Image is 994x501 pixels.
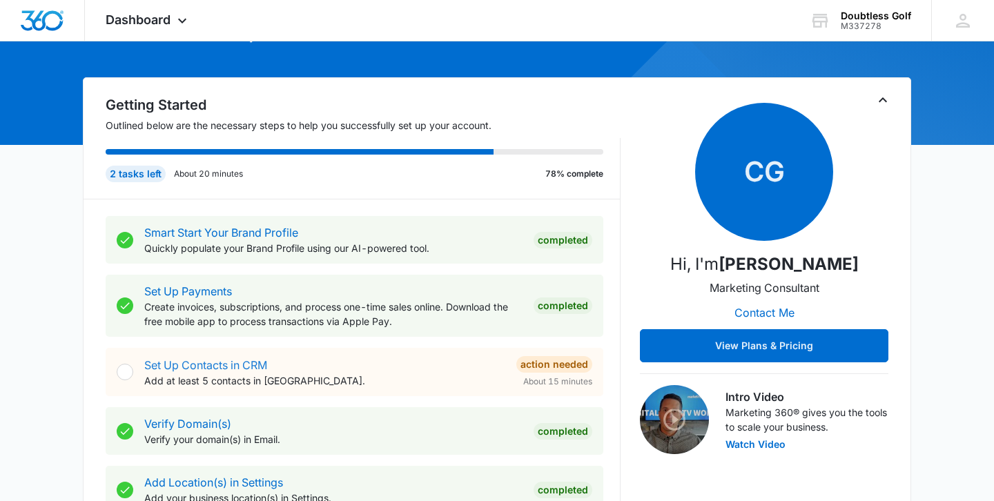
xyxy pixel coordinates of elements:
a: Smart Start Your Brand Profile [144,226,298,239]
strong: [PERSON_NAME] [719,254,859,274]
p: About 20 minutes [174,168,243,180]
p: 78% complete [545,168,603,180]
a: Add Location(s) in Settings [144,475,283,489]
p: Outlined below are the necessary steps to help you successfully set up your account. [106,118,621,132]
div: Completed [534,423,592,440]
a: Set Up Payments [144,284,232,298]
img: Intro Video [640,385,709,454]
a: Verify Domain(s) [144,417,231,431]
button: Contact Me [721,296,808,329]
p: Quickly populate your Brand Profile using our AI-powered tool. [144,241,523,255]
p: Marketing Consultant [710,279,819,296]
div: 2 tasks left [106,166,166,182]
span: Dashboard [106,12,170,27]
p: Create invoices, subscriptions, and process one-time sales online. Download the free mobile app t... [144,299,523,328]
div: Completed [534,482,592,498]
p: Marketing 360® gives you the tools to scale your business. [725,405,888,434]
h3: Intro Video [725,389,888,405]
a: Set Up Contacts in CRM [144,358,267,372]
h2: Getting Started [106,95,621,115]
p: Add at least 5 contacts in [GEOGRAPHIC_DATA]. [144,373,505,388]
div: Action Needed [516,356,592,373]
div: account id [841,21,911,31]
div: Completed [534,297,592,314]
div: account name [841,10,911,21]
button: Watch Video [725,440,786,449]
p: Hi, I'm [670,252,859,277]
button: View Plans & Pricing [640,329,888,362]
div: Completed [534,232,592,248]
span: About 15 minutes [523,375,592,388]
button: Toggle Collapse [875,92,891,108]
p: Verify your domain(s) in Email. [144,432,523,446]
span: CG [695,103,833,241]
